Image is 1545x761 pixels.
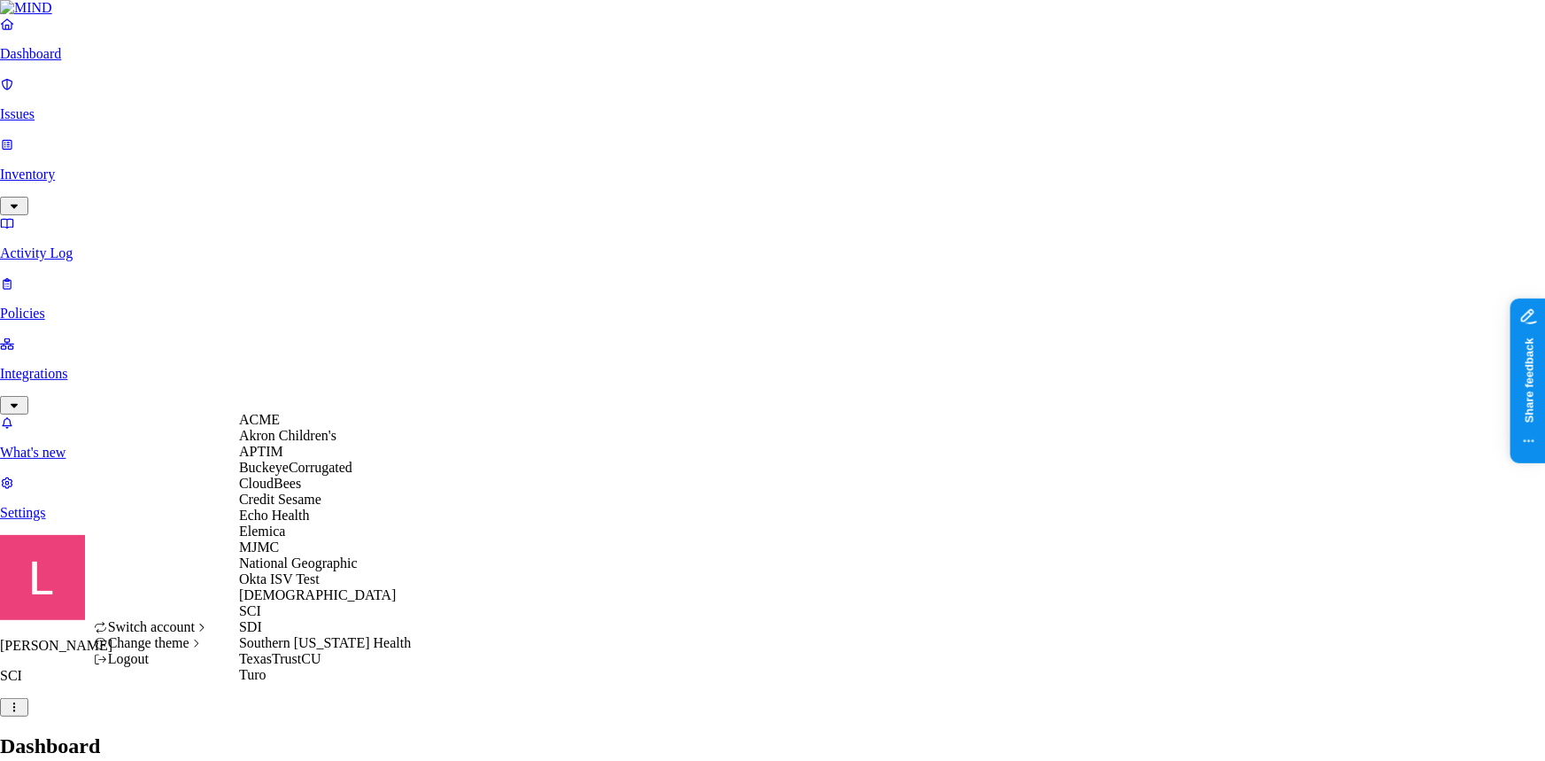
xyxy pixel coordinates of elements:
span: MJMC [239,540,279,555]
span: APTIM [239,444,283,459]
span: SCI [239,603,261,618]
span: BuckeyeCorrugated [239,460,352,475]
span: Credit Sesame [239,492,321,507]
span: Turo [239,667,267,682]
span: Echo Health [239,508,310,523]
span: Okta ISV Test [239,571,320,586]
span: Switch account [108,619,195,634]
span: Akron Children's [239,428,336,443]
span: SDI [239,619,262,634]
span: Southern [US_STATE] Health [239,635,411,650]
span: CloudBees [239,476,301,491]
span: Change theme [108,635,189,650]
span: Elemica [239,524,285,539]
span: National Geographic [239,555,358,571]
span: ACME [239,412,280,427]
div: Logout [93,651,209,667]
span: [DEMOGRAPHIC_DATA] [239,587,396,602]
span: TexasTrustCU [239,651,321,666]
